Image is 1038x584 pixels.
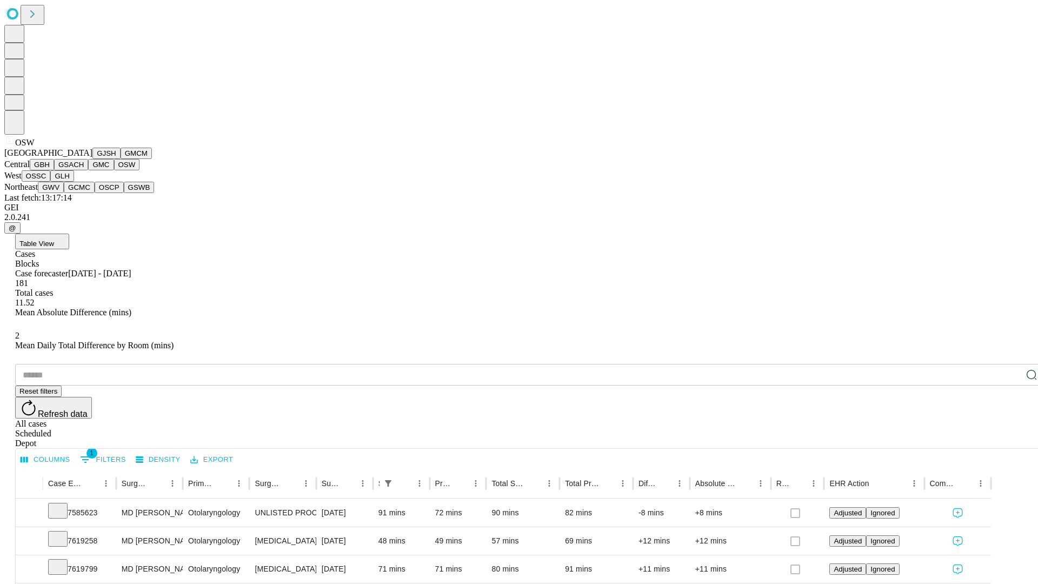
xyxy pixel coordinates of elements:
[4,213,1034,222] div: 2.0.241
[638,479,656,488] div: Difference
[4,160,30,169] span: Central
[435,527,481,555] div: 49 mins
[216,476,231,491] button: Sort
[870,476,886,491] button: Sort
[491,499,554,527] div: 90 mins
[776,479,790,488] div: Resolved in EHR
[340,476,355,491] button: Sort
[378,499,424,527] div: 91 mins
[453,476,468,491] button: Sort
[829,479,869,488] div: EHR Action
[122,499,177,527] div: MD [PERSON_NAME] [PERSON_NAME]
[322,527,368,555] div: [DATE]
[21,532,37,551] button: Expand
[48,499,111,527] div: 7585623
[122,555,177,583] div: MD [PERSON_NAME] [PERSON_NAME]
[565,479,599,488] div: Total Predicted Duration
[565,555,628,583] div: 91 mins
[165,476,180,491] button: Menu
[378,527,424,555] div: 48 mins
[15,341,174,350] span: Mean Daily Total Difference by Room (mins)
[378,555,424,583] div: 71 mins
[491,527,554,555] div: 57 mins
[121,148,152,159] button: GMCM
[866,535,899,547] button: Ignored
[48,555,111,583] div: 7619799
[600,476,615,491] button: Sort
[435,499,481,527] div: 72 mins
[15,308,131,317] span: Mean Absolute Difference (mins)
[15,234,69,249] button: Table View
[48,479,82,488] div: Case Epic Id
[19,240,54,248] span: Table View
[672,476,687,491] button: Menu
[322,555,368,583] div: [DATE]
[791,476,806,491] button: Sort
[870,565,895,573] span: Ignored
[381,476,396,491] button: Show filters
[615,476,630,491] button: Menu
[38,409,88,419] span: Refresh data
[738,476,753,491] button: Sort
[381,476,396,491] div: 1 active filter
[829,535,866,547] button: Adjusted
[834,509,862,517] span: Adjusted
[657,476,672,491] button: Sort
[255,479,282,488] div: Surgery Name
[188,452,236,468] button: Export
[435,479,453,488] div: Predicted In Room Duration
[4,148,92,157] span: [GEOGRAPHIC_DATA]
[64,182,95,193] button: GCMC
[255,555,310,583] div: [MEDICAL_DATA] COMPLETE INCLUDING MAJOR SEPTAL REPAIR
[695,555,766,583] div: +11 mins
[22,170,51,182] button: OSSC
[565,527,628,555] div: 69 mins
[68,269,131,278] span: [DATE] - [DATE]
[133,452,183,468] button: Density
[4,222,21,234] button: @
[114,159,140,170] button: OSW
[150,476,165,491] button: Sort
[15,386,62,397] button: Reset filters
[83,476,98,491] button: Sort
[468,476,483,491] button: Menu
[15,288,53,297] span: Total cases
[753,476,768,491] button: Menu
[188,527,244,555] div: Otolaryngology
[21,504,37,523] button: Expand
[255,527,310,555] div: [MEDICAL_DATA] UPPER EYELID WITH HERNIATED [MEDICAL_DATA]
[255,499,310,527] div: UNLISTED PROCEDURE EYELID
[907,476,922,491] button: Menu
[834,537,862,545] span: Adjusted
[695,499,766,527] div: +8 mins
[378,479,380,488] div: Scheduled In Room Duration
[188,479,215,488] div: Primary Service
[48,527,111,555] div: 7619258
[4,171,22,180] span: West
[9,224,16,232] span: @
[95,182,124,193] button: OSCP
[231,476,247,491] button: Menu
[322,479,339,488] div: Surgery Date
[15,278,28,288] span: 181
[283,476,298,491] button: Sort
[188,555,244,583] div: Otolaryngology
[86,448,97,459] span: 1
[77,451,129,468] button: Show filters
[15,397,92,419] button: Refresh data
[298,476,314,491] button: Menu
[397,476,412,491] button: Sort
[30,159,54,170] button: GBH
[806,476,821,491] button: Menu
[412,476,427,491] button: Menu
[50,170,74,182] button: GLH
[38,182,64,193] button: GWV
[491,555,554,583] div: 80 mins
[355,476,370,491] button: Menu
[322,499,368,527] div: [DATE]
[870,537,895,545] span: Ignored
[92,148,121,159] button: GJSH
[435,555,481,583] div: 71 mins
[829,563,866,575] button: Adjusted
[21,560,37,579] button: Expand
